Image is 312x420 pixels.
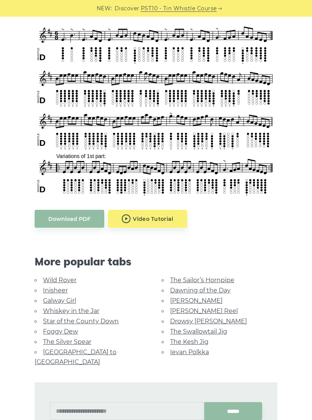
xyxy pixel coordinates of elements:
span: Discover [115,4,140,13]
a: Download PDF [35,210,104,228]
a: Dawning of the Day [170,287,231,294]
a: The Sailor’s Hornpipe [170,276,234,284]
a: Star of the County Down [43,318,119,325]
a: The Kesh Jig [170,338,209,345]
a: Video Tutorial [108,210,187,228]
a: [GEOGRAPHIC_DATA] to [GEOGRAPHIC_DATA] [35,348,116,366]
a: Galway Girl [43,297,76,304]
span: NEW: [97,4,112,13]
span: More popular tabs [35,255,277,268]
a: [PERSON_NAME] Reel [170,307,238,315]
a: [PERSON_NAME] [170,297,223,304]
a: Whiskey in the Jar [43,307,99,315]
a: Inisheer [43,287,68,294]
a: Wild Rover [43,276,76,284]
a: The Silver Spear [43,338,91,345]
a: Drowsy [PERSON_NAME] [170,318,247,325]
a: Ievan Polkka [170,348,209,356]
a: Foggy Dew [43,328,78,335]
a: PST10 - Tin Whistle Course [141,4,217,13]
a: The Swallowtail Jig [170,328,227,335]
